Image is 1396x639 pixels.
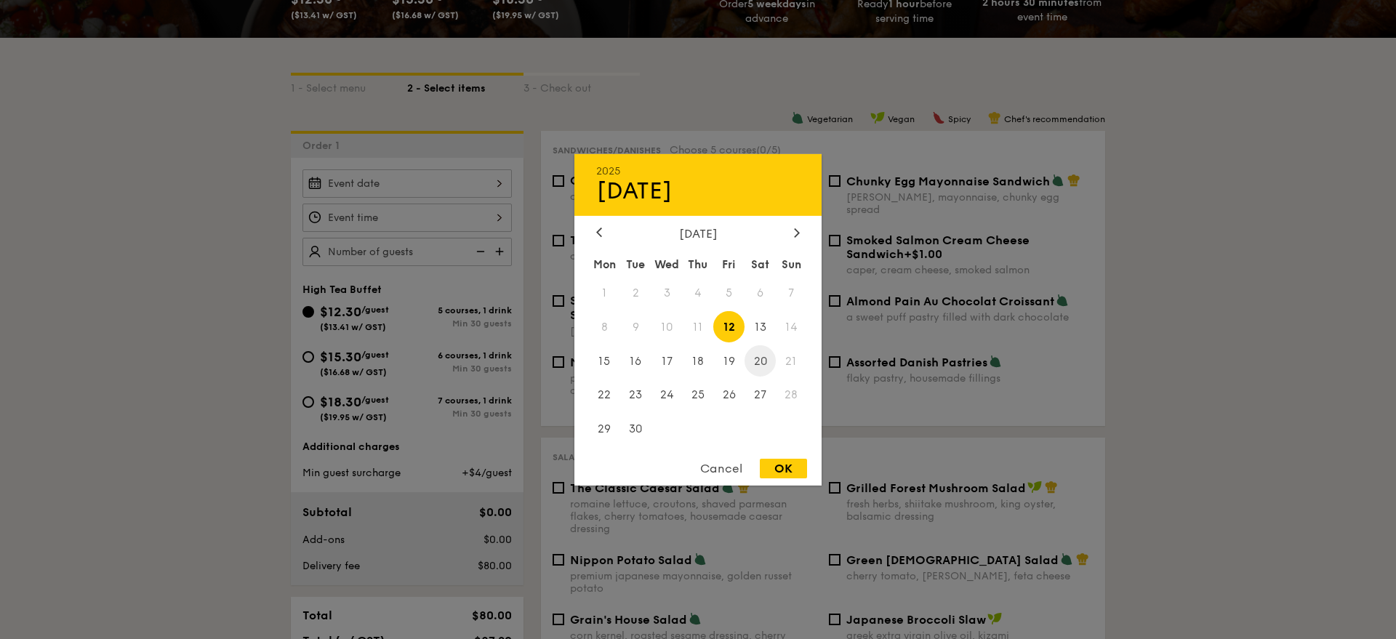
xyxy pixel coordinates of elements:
span: 12 [713,311,745,342]
div: Tue [620,251,651,277]
span: 6 [745,277,776,308]
div: [DATE] [596,177,800,204]
div: Wed [651,251,683,277]
span: 5 [713,277,745,308]
span: 23 [620,379,651,411]
span: 26 [713,379,745,411]
div: Thu [683,251,714,277]
div: Fri [713,251,745,277]
span: 13 [745,311,776,342]
span: 10 [651,311,683,342]
span: 25 [683,379,714,411]
div: Sun [776,251,807,277]
span: 19 [713,345,745,377]
span: 20 [745,345,776,377]
span: 30 [620,414,651,445]
span: 27 [745,379,776,411]
span: 18 [683,345,714,377]
span: 29 [589,414,620,445]
span: 16 [620,345,651,377]
span: 4 [683,277,714,308]
span: 11 [683,311,714,342]
span: 22 [589,379,620,411]
span: 28 [776,379,807,411]
span: 14 [776,311,807,342]
span: 8 [589,311,620,342]
div: Sat [745,251,776,277]
span: 15 [589,345,620,377]
span: 2 [620,277,651,308]
div: 2025 [596,164,800,177]
div: Mon [589,251,620,277]
span: 24 [651,379,683,411]
span: 1 [589,277,620,308]
div: Cancel [686,459,757,478]
div: [DATE] [596,226,800,240]
span: 7 [776,277,807,308]
span: 9 [620,311,651,342]
span: 3 [651,277,683,308]
span: 21 [776,345,807,377]
div: OK [760,459,807,478]
span: 17 [651,345,683,377]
